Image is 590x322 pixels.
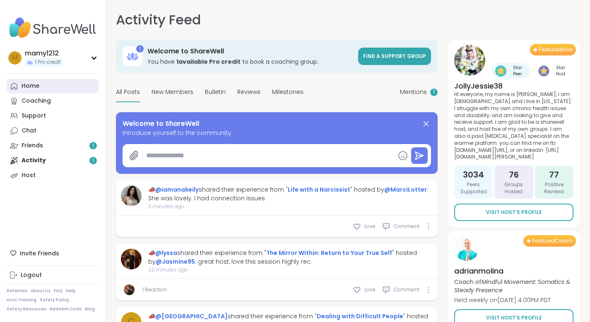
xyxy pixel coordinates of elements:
span: m [12,53,18,63]
img: Star Peer [495,65,506,77]
span: Bulletin [205,88,226,96]
a: @[GEOGRAPHIC_DATA] [155,312,228,320]
b: 1 available Pro credit [176,58,241,66]
a: The Mirror Within: Return to Your True Self [266,249,392,257]
span: Star Host [551,65,570,77]
a: @iamanakeily [155,185,199,194]
h1: Activity Feed [116,10,201,30]
div: 1 [136,45,144,53]
span: 1 [433,89,435,96]
a: Friends1 [7,138,99,153]
span: Welcome to ShareWell [123,119,199,129]
span: 76 [509,169,519,180]
span: Introduce yourself to the community. [123,129,431,137]
span: Love [364,223,376,230]
a: @MarciLotter [384,185,427,194]
a: Help [66,288,76,294]
img: ShareWell Nav Logo [7,13,99,42]
img: adrianmolina [454,236,479,261]
div: 📣 shared their experience from " " hosted by : great host, love this session highly rec. [148,249,433,266]
a: Find a support group [358,48,431,65]
span: Love [364,286,376,293]
h4: JollyJessie38 [454,81,573,91]
p: Held weekly on [DATE] 4:00PM PDT [454,296,573,304]
h3: Welcome to ShareWell [147,47,353,56]
span: 3034 [463,169,484,180]
a: 1 Reaction [142,286,167,293]
span: 77 [549,169,559,180]
div: mamy1212 [25,49,63,58]
span: 3 minutes ago [148,203,433,210]
h3: You have to book a coaching group. [147,58,353,66]
a: @Jasmine95 [156,257,195,266]
p: Coach of [454,278,573,294]
div: Invite Friends [7,246,99,261]
span: All Posts [116,88,140,96]
a: Dealing with Difficult People [317,312,403,320]
img: Star Host [538,65,549,77]
div: 📣 shared their experience from " " hosted by : She was lovely. I had connection issues [148,185,433,203]
div: Chat [22,127,36,135]
a: Host Training [7,297,36,303]
span: New Members [152,88,193,96]
img: Jasmine95 [124,284,135,295]
span: Star Peer [508,65,527,77]
img: iamanakeily [121,185,142,206]
a: Chat [7,123,99,138]
span: Comment [394,223,419,230]
a: Home [7,79,99,94]
img: lyssa [121,249,142,269]
a: About Us [31,288,51,294]
div: Support [22,112,46,120]
a: Host [7,168,99,183]
a: Logout [7,268,99,283]
span: Milestones [272,88,303,96]
a: Blog [85,306,95,312]
p: HI everyone, my name is [PERSON_NAME], i am [DEMOGRAPHIC_DATA] and i live in [US_STATE]. I strugg... [454,91,573,161]
span: Positive Reviews [538,181,570,195]
span: 1 [92,142,94,149]
span: Mentions [400,88,427,96]
a: FAQ [54,288,63,294]
a: Visit Host’s Profile [454,204,573,221]
a: Referrals [7,288,27,294]
span: Reviews [237,88,260,96]
a: Safety Policy [40,297,69,303]
span: Visit Host’s Profile [486,314,542,322]
i: Mindful Movement: Somatics & Steady Presence [454,278,571,294]
a: @lyssa [155,249,177,257]
span: Peers Supported [458,181,489,195]
a: Support [7,108,99,123]
div: Host [22,171,36,180]
span: Featured Host [539,46,573,53]
div: Coaching [22,97,51,105]
span: Visit Host’s Profile [486,209,542,216]
h4: adrianmolina [454,266,573,276]
div: Home [22,82,39,90]
span: Groups Hosted [498,181,530,195]
a: Safety Resources [7,306,46,312]
a: Coaching [7,94,99,108]
a: Life with a Narcissist [288,185,350,194]
span: Find a support group [363,53,426,60]
span: Featured Coach [532,238,573,244]
div: Friends [22,142,43,150]
a: Redeem Code [50,306,82,312]
span: Comment [394,286,419,293]
img: JollyJessie38 [454,45,485,76]
span: 1 Pro credit [35,59,61,66]
span: 20 minutes ago [148,266,433,274]
div: Logout [21,271,42,279]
